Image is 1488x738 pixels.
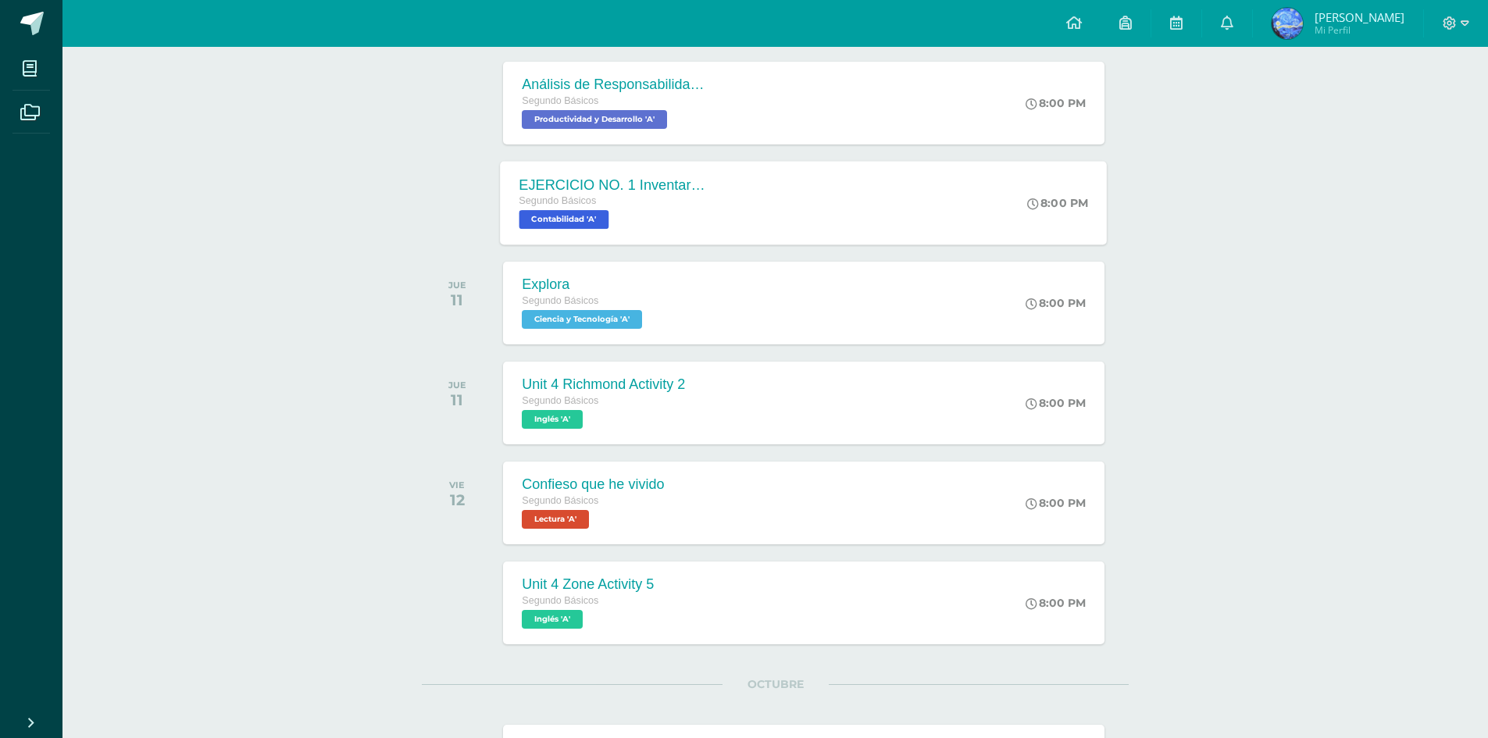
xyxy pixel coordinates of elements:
[519,195,597,206] span: Segundo Básicos
[522,476,664,493] div: Confieso que he vivido
[1315,9,1404,25] span: [PERSON_NAME]
[1026,596,1086,610] div: 8:00 PM
[449,490,465,509] div: 12
[522,95,598,106] span: Segundo Básicos
[1026,96,1086,110] div: 8:00 PM
[522,110,667,129] span: Productividad y Desarrollo 'A'
[723,677,829,691] span: OCTUBRE
[522,295,598,306] span: Segundo Básicos
[1315,23,1404,37] span: Mi Perfil
[522,376,685,393] div: Unit 4 Richmond Activity 2
[1026,396,1086,410] div: 8:00 PM
[522,276,646,293] div: Explora
[448,280,466,291] div: JUE
[522,395,598,406] span: Segundo Básicos
[522,495,598,506] span: Segundo Básicos
[519,210,609,229] span: Contabilidad 'A'
[522,310,642,329] span: Ciencia y Tecnología 'A'
[449,480,465,490] div: VIE
[522,77,709,93] div: Análisis de Responsabilidad Social Empresarial
[1026,496,1086,510] div: 8:00 PM
[1028,196,1089,210] div: 8:00 PM
[522,610,583,629] span: Inglés 'A'
[448,380,466,390] div: JUE
[522,595,598,606] span: Segundo Básicos
[522,510,589,529] span: Lectura 'A'
[522,410,583,429] span: Inglés 'A'
[448,291,466,309] div: 11
[519,176,708,193] div: EJERCICIO NO. 1 Inventarios
[448,390,466,409] div: 11
[522,576,654,593] div: Unit 4 Zone Activity 5
[1026,296,1086,310] div: 8:00 PM
[1272,8,1303,39] img: 499db3e0ff4673b17387711684ae4e5c.png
